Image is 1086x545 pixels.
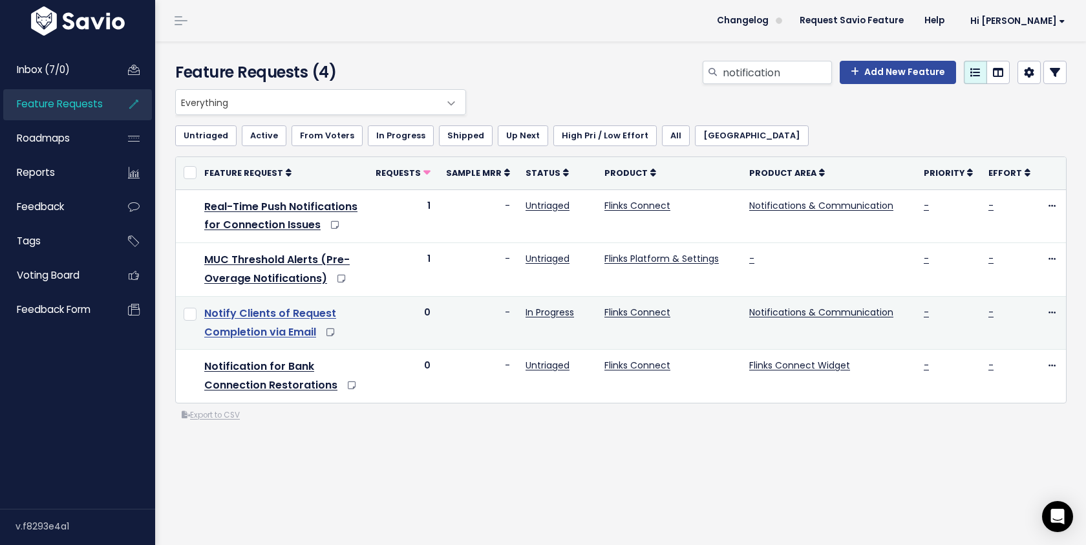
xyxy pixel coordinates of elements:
[988,166,1030,179] a: Effort
[749,359,850,372] a: Flinks Connect Widget
[17,63,70,76] span: Inbox (7/0)
[840,61,956,84] a: Add New Feature
[955,11,1076,31] a: Hi [PERSON_NAME]
[498,125,548,146] a: Up Next
[17,303,90,316] span: Feedback form
[749,167,816,178] span: Product Area
[3,123,107,153] a: Roadmaps
[17,234,41,248] span: Tags
[16,509,155,543] div: v.f8293e4a1
[695,125,809,146] a: [GEOGRAPHIC_DATA]
[749,199,893,212] a: Notifications & Communication
[988,167,1022,178] span: Effort
[924,306,929,319] a: -
[368,243,438,297] td: 1
[175,125,1067,146] ul: Filter feature requests
[3,226,107,256] a: Tags
[376,167,421,178] span: Requests
[526,199,570,212] a: Untriaged
[604,252,719,265] a: Flinks Platform & Settings
[438,350,518,403] td: -
[175,61,460,84] h4: Feature Requests (4)
[988,306,994,319] a: -
[292,125,363,146] a: From Voters
[368,350,438,403] td: 0
[924,359,929,372] a: -
[914,11,955,30] a: Help
[17,268,80,282] span: Voting Board
[749,252,754,265] a: -
[204,199,357,233] a: Real-Time Push Notifications for Connection Issues
[604,167,648,178] span: Product
[438,296,518,350] td: -
[438,243,518,297] td: -
[717,16,769,25] span: Changelog
[924,252,929,265] a: -
[17,131,70,145] span: Roadmaps
[604,306,670,319] a: Flinks Connect
[176,90,440,114] span: Everything
[242,125,286,146] a: Active
[28,6,128,36] img: logo-white.9d6f32f41409.svg
[924,199,929,212] a: -
[368,189,438,243] td: 1
[368,125,434,146] a: In Progress
[988,252,994,265] a: -
[438,189,518,243] td: -
[17,166,55,179] span: Reports
[924,166,973,179] a: Priority
[446,167,502,178] span: Sample MRR
[3,295,107,325] a: Feedback form
[988,199,994,212] a: -
[204,306,336,339] a: Notify Clients of Request Completion via Email
[204,166,292,179] a: Feature Request
[3,89,107,119] a: Feature Requests
[1042,501,1073,532] div: Open Intercom Messenger
[17,97,103,111] span: Feature Requests
[604,166,656,179] a: Product
[204,359,337,392] a: Notification for Bank Connection Restorations
[526,252,570,265] a: Untriaged
[553,125,657,146] a: High Pri / Low Effort
[789,11,914,30] a: Request Savio Feature
[970,16,1065,26] span: Hi [PERSON_NAME]
[3,158,107,187] a: Reports
[526,166,569,179] a: Status
[3,192,107,222] a: Feedback
[204,167,283,178] span: Feature Request
[662,125,690,146] a: All
[439,125,493,146] a: Shipped
[526,167,560,178] span: Status
[988,359,994,372] a: -
[17,200,64,213] span: Feedback
[604,359,670,372] a: Flinks Connect
[175,125,237,146] a: Untriaged
[721,61,832,84] input: Search features...
[3,55,107,85] a: Inbox (7/0)
[749,166,825,179] a: Product Area
[924,167,964,178] span: Priority
[749,306,893,319] a: Notifications & Communication
[604,199,670,212] a: Flinks Connect
[182,410,240,420] a: Export to CSV
[368,296,438,350] td: 0
[3,261,107,290] a: Voting Board
[446,166,510,179] a: Sample MRR
[204,252,350,286] a: MUC Threshold Alerts (Pre-Overage Notifications)
[376,166,431,179] a: Requests
[526,306,574,319] a: In Progress
[175,89,466,115] span: Everything
[526,359,570,372] a: Untriaged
